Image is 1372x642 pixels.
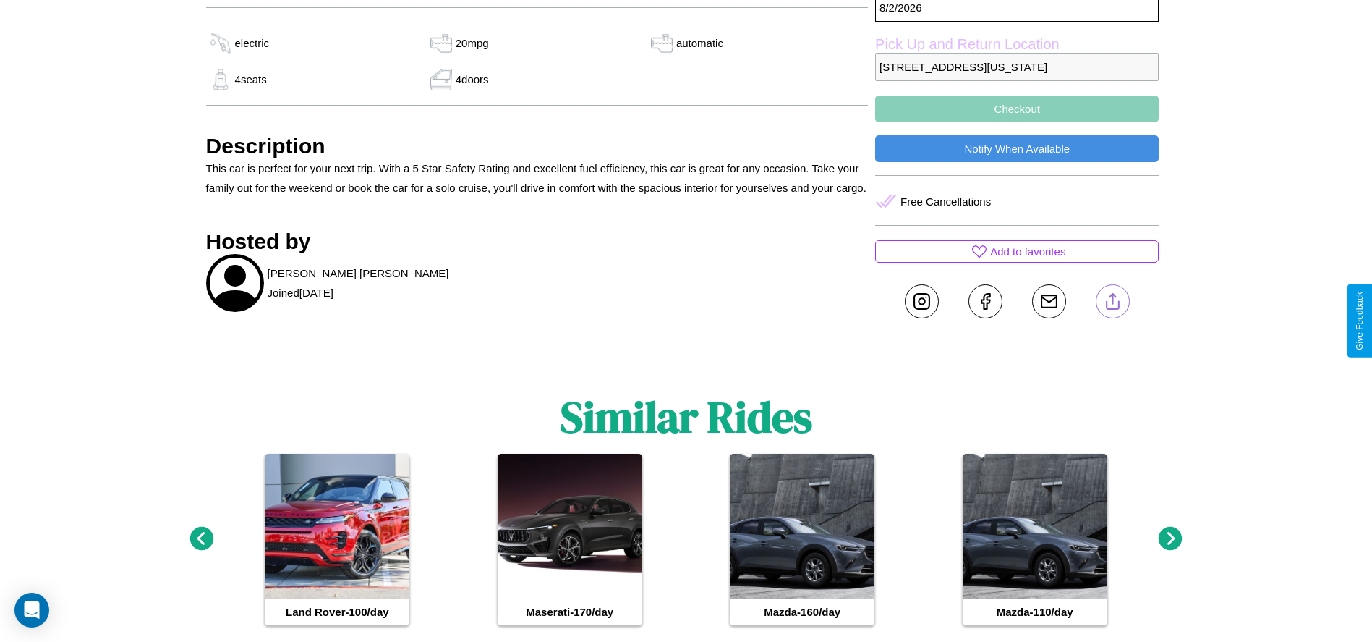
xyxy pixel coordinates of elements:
[456,69,489,89] p: 4 doors
[206,69,235,90] img: gas
[206,134,869,159] h3: Description
[875,240,1159,263] button: Add to favorites
[561,387,812,447] h1: Similar Rides
[875,36,1159,53] label: Pick Up and Return Location
[456,33,489,53] p: 20 mpg
[875,53,1159,81] p: [STREET_ADDRESS][US_STATE]
[206,159,869,198] p: This car is perfect for your next trip. With a 5 Star Safety Rating and excellent fuel efficiency...
[963,454,1107,625] a: Mazda-110/day
[206,33,235,54] img: gas
[1355,292,1365,350] div: Give Feedback
[990,242,1065,261] p: Add to favorites
[498,599,642,625] h4: Maserati - 170 /day
[900,192,991,211] p: Free Cancellations
[875,96,1159,122] button: Checkout
[268,283,333,303] p: Joined [DATE]
[963,599,1107,625] h4: Mazda - 110 /day
[265,454,409,625] a: Land Rover-100/day
[676,33,723,53] p: automatic
[427,33,456,54] img: gas
[268,263,449,283] p: [PERSON_NAME] [PERSON_NAME]
[265,599,409,625] h4: Land Rover - 100 /day
[730,599,874,625] h4: Mazda - 160 /day
[875,135,1159,162] button: Notify When Available
[14,593,49,628] div: Open Intercom Messenger
[235,33,270,53] p: electric
[730,454,874,625] a: Mazda-160/day
[498,454,642,625] a: Maserati-170/day
[427,69,456,90] img: gas
[235,69,267,89] p: 4 seats
[647,33,676,54] img: gas
[206,229,869,254] h3: Hosted by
